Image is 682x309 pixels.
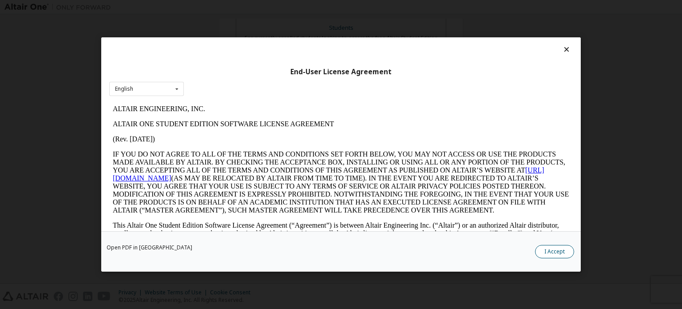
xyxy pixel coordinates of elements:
div: End-User License Agreement [109,68,573,76]
a: Open PDF in [GEOGRAPHIC_DATA] [107,245,192,250]
p: ALTAIR ENGINEERING, INC. [4,4,460,12]
p: (Rev. [DATE]) [4,34,460,42]
div: English [115,86,133,92]
p: This Altair One Student Edition Software License Agreement (“Agreement”) is between Altair Engine... [4,120,460,152]
a: [URL][DOMAIN_NAME] [4,65,435,80]
p: IF YOU DO NOT AGREE TO ALL OF THE TERMS AND CONDITIONS SET FORTH BELOW, YOU MAY NOT ACCESS OR USE... [4,49,460,113]
p: ALTAIR ONE STUDENT EDITION SOFTWARE LICENSE AGREEMENT [4,19,460,27]
button: I Accept [535,245,574,258]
